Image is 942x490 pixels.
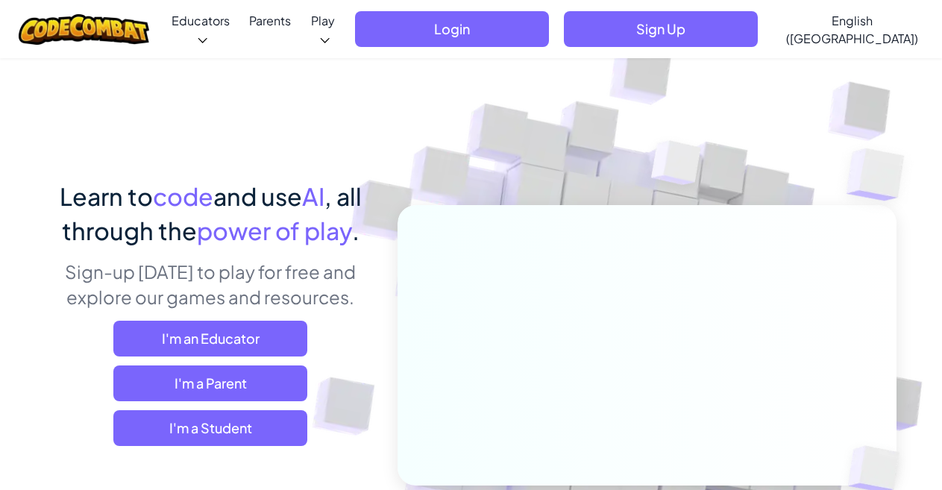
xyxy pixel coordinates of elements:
[352,216,359,245] span: .
[19,14,149,45] img: CodeCombat logo
[113,365,307,401] a: I'm a Parent
[113,321,307,356] a: I'm an Educator
[786,13,918,46] span: English ([GEOGRAPHIC_DATA])
[153,181,213,211] span: code
[564,11,758,47] button: Sign Up
[46,259,375,310] p: Sign-up [DATE] to play for free and explore our games and resources.
[355,11,549,47] button: Login
[113,410,307,446] button: I'm a Student
[302,181,324,211] span: AI
[60,181,153,211] span: Learn to
[623,111,730,222] img: Overlap cubes
[213,181,302,211] span: and use
[311,13,335,28] span: Play
[197,216,352,245] span: power of play
[172,13,230,28] span: Educators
